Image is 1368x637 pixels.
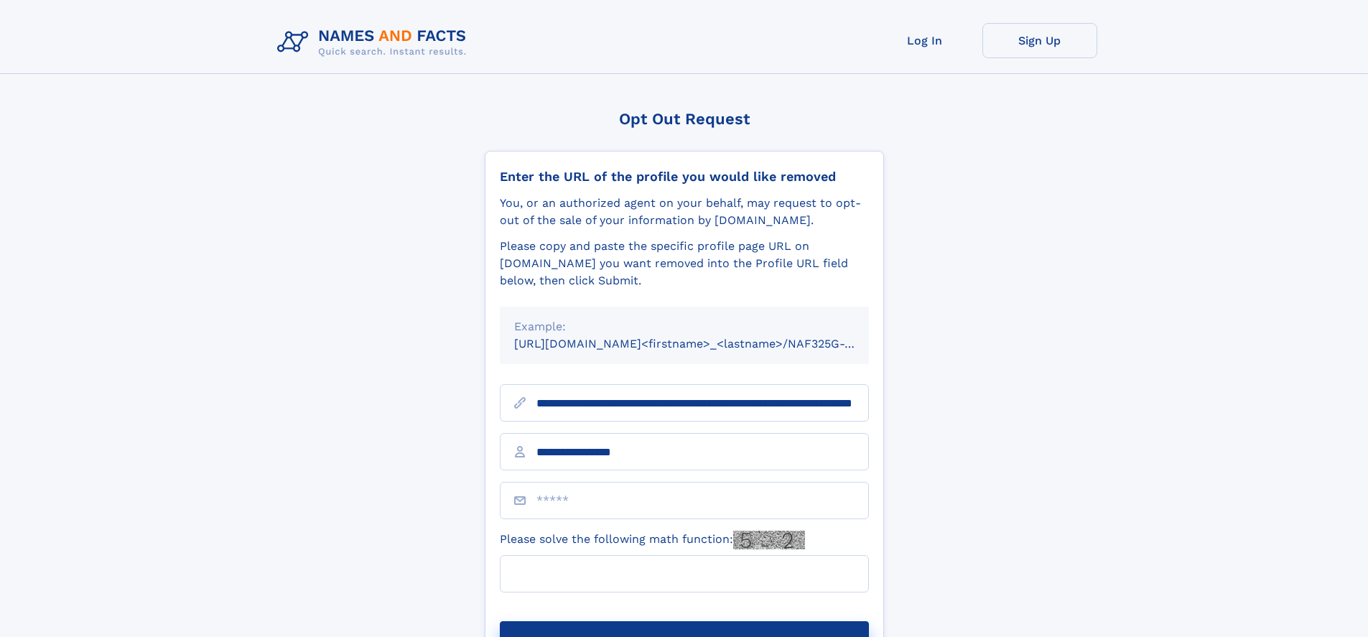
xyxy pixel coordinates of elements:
[485,110,884,128] div: Opt Out Request
[500,195,869,229] div: You, or an authorized agent on your behalf, may request to opt-out of the sale of your informatio...
[514,318,855,335] div: Example:
[271,23,478,62] img: Logo Names and Facts
[500,169,869,185] div: Enter the URL of the profile you would like removed
[982,23,1097,58] a: Sign Up
[500,531,805,549] label: Please solve the following math function:
[500,238,869,289] div: Please copy and paste the specific profile page URL on [DOMAIN_NAME] you want removed into the Pr...
[514,337,896,350] small: [URL][DOMAIN_NAME]<firstname>_<lastname>/NAF325G-xxxxxxxx
[867,23,982,58] a: Log In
